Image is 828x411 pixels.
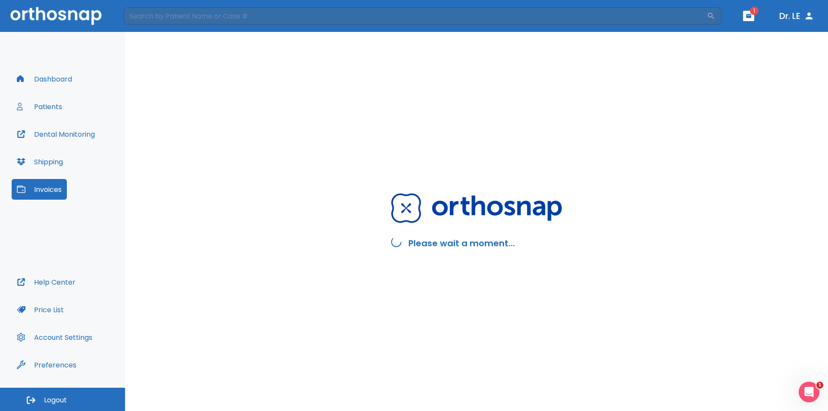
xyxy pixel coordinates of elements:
[776,8,818,24] button: Dr. LE
[12,299,69,320] button: Price List
[12,151,68,172] button: Shipping
[44,395,67,405] span: Logout
[12,327,97,348] button: Account Settings
[408,237,515,250] h2: Please wait a moment...
[10,7,102,25] img: Orthosnap
[12,355,82,375] button: Preferences
[750,6,759,15] span: 1
[12,69,77,89] button: Dashboard
[816,382,823,389] span: 1
[12,272,81,292] button: Help Center
[123,7,707,25] input: Search by Patient Name or Case #
[12,124,100,144] button: Dental Monitoring
[391,193,562,223] img: Orthosnap
[799,382,819,402] iframe: Intercom live chat
[12,179,67,200] button: Invoices
[12,96,67,117] button: Patients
